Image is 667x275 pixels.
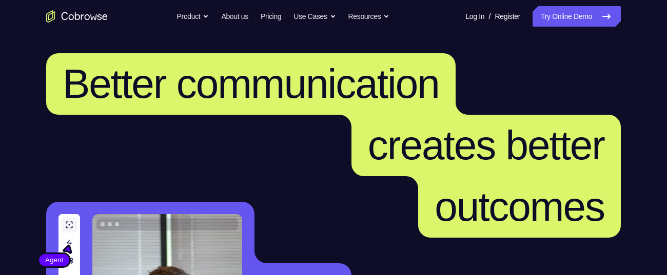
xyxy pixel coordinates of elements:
[488,10,491,23] span: /
[39,255,69,265] span: Agent
[435,184,604,229] span: outcomes
[495,6,520,27] a: Register
[465,6,484,27] a: Log In
[46,10,108,23] a: Go to the home page
[221,6,248,27] a: About us
[293,6,336,27] button: Use Cases
[348,6,390,27] button: Resources
[261,6,281,27] a: Pricing
[533,6,621,27] a: Try Online Demo
[177,6,209,27] button: Product
[368,122,604,168] span: creates better
[63,61,439,107] span: Better communication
